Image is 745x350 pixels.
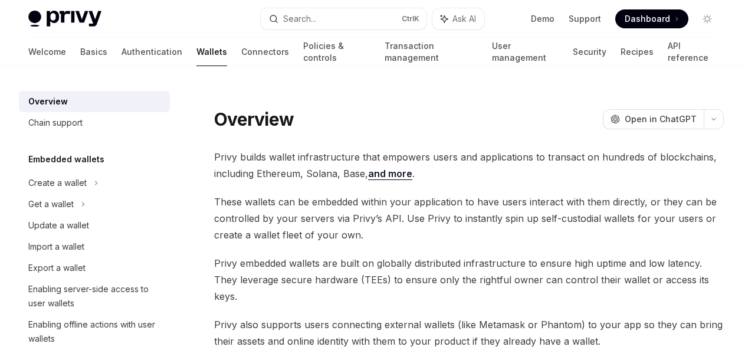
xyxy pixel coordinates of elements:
h1: Overview [214,109,294,130]
div: Create a wallet [28,176,87,190]
a: API reference [668,38,717,66]
a: Connectors [241,38,289,66]
a: Security [573,38,606,66]
span: Privy builds wallet infrastructure that empowers users and applications to transact on hundreds o... [214,149,724,182]
div: Export a wallet [28,261,86,275]
a: Policies & controls [303,38,370,66]
a: Overview [19,91,170,112]
a: Update a wallet [19,215,170,236]
span: These wallets can be embedded within your application to have users interact with them directly, ... [214,194,724,243]
a: Authentication [122,38,182,66]
span: Privy embedded wallets are built on globally distributed infrastructure to ensure high uptime and... [214,255,724,305]
h5: Embedded wallets [28,152,104,166]
a: Recipes [621,38,654,66]
a: Transaction management [385,38,478,66]
button: Search...CtrlK [261,8,426,30]
a: Import a wallet [19,236,170,257]
button: Open in ChatGPT [603,109,704,129]
a: Enabling server-side access to user wallets [19,279,170,314]
span: Ask AI [452,13,476,25]
a: Demo [531,13,554,25]
span: Privy also supports users connecting external wallets (like Metamask or Phantom) to your app so t... [214,316,724,349]
div: Enabling server-side access to user wallets [28,282,163,310]
div: Chain support [28,116,83,130]
button: Toggle dark mode [698,9,717,28]
div: Update a wallet [28,218,89,233]
div: Enabling offline actions with user wallets [28,318,163,346]
a: Support [569,13,601,25]
span: Ctrl K [402,14,419,24]
div: Overview [28,94,68,109]
div: Search... [283,12,316,26]
a: Chain support [19,112,170,133]
span: Dashboard [625,13,670,25]
a: and more [368,168,412,180]
button: Ask AI [432,8,484,30]
a: Welcome [28,38,66,66]
a: User management [492,38,558,66]
div: Import a wallet [28,240,84,254]
a: Basics [80,38,107,66]
a: Export a wallet [19,257,170,279]
a: Wallets [196,38,227,66]
img: light logo [28,11,101,27]
a: Enabling offline actions with user wallets [19,314,170,349]
div: Get a wallet [28,197,74,211]
span: Open in ChatGPT [625,113,697,125]
a: Dashboard [615,9,688,28]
